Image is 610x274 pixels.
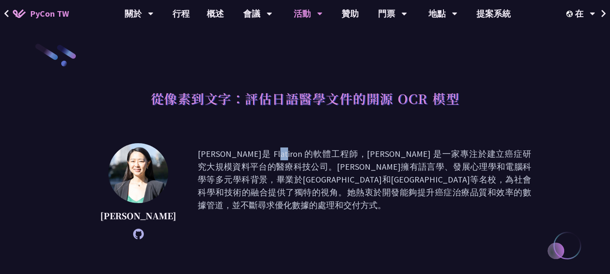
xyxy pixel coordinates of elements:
[151,89,460,108] font: 從像素到文字：評估日語醫學文件的開源 OCR 模型
[378,8,395,19] font: 門票
[125,8,142,19] font: 關於
[108,143,168,203] img: Bing Wang
[243,8,260,19] font: 會議
[4,3,77,24] a: PyCon TW
[207,8,224,19] font: 概述
[428,8,446,19] font: 地點
[100,209,176,222] font: [PERSON_NAME]
[566,11,575,17] img: 區域設定圖標
[173,8,190,19] font: 行程
[342,8,359,19] font: 贊助
[198,148,531,210] font: [PERSON_NAME]是 Flatiron 的軟體工程師，[PERSON_NAME] 是一家專注於建立癌症研究大規模資料平台的醫療科技公司。[PERSON_NAME]擁有語言學、發展心理學和...
[13,9,26,18] img: PyCon TW 2025 首頁圖標
[294,8,311,19] font: 活動
[575,8,583,19] font: 在
[476,8,511,19] font: 提案系統
[30,8,69,19] font: PyCon TW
